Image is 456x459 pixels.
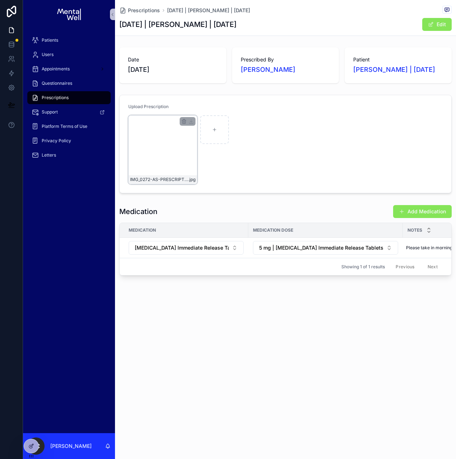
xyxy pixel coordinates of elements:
[42,124,87,129] span: Platform Terms of Use
[27,34,111,47] a: Patients
[119,19,236,29] h1: [DATE] | [PERSON_NAME] | [DATE]
[393,205,452,218] button: Add Medication
[188,177,195,182] span: .jpg
[135,244,229,251] span: [MEDICAL_DATA] Immediate Release Tablets
[27,62,111,75] a: Appointments
[167,7,250,14] a: [DATE] | [PERSON_NAME] | [DATE]
[27,134,111,147] a: Privacy Policy
[42,138,71,144] span: Privacy Policy
[341,264,385,270] span: Showing 1 of 1 results
[407,227,422,233] span: Notes
[128,104,169,109] span: Upload Prescription
[57,9,80,20] img: App logo
[42,109,58,115] span: Support
[241,65,295,75] a: [PERSON_NAME]
[42,66,70,72] span: Appointments
[353,56,443,63] span: Patient
[50,442,92,450] p: [PERSON_NAME]
[42,80,72,86] span: Questionnaires
[42,95,69,101] span: Prescriptions
[42,37,58,43] span: Patients
[353,65,435,75] a: [PERSON_NAME] | [DATE]
[119,7,160,14] a: Prescriptions
[27,91,111,104] a: Prescriptions
[253,227,293,233] span: Medication Dose
[27,120,111,133] a: Platform Terms of Use
[128,65,218,75] span: [DATE]
[42,52,54,57] span: Users
[27,149,111,162] a: Letters
[130,177,188,182] span: IMG_0272-AS-PRESCRIPTION-
[253,241,398,255] button: Select Button
[27,48,111,61] a: Users
[128,56,218,63] span: Date
[42,152,56,158] span: Letters
[241,56,331,63] span: Prescribed By
[119,207,157,217] h1: Medication
[129,241,244,255] button: Select Button
[129,227,156,233] span: Medication
[23,29,115,171] div: scrollable content
[422,18,452,31] button: Edit
[259,244,383,251] span: 5 mg | [MEDICAL_DATA] Immediate Release Tablets
[27,77,111,90] a: Questionnaires
[27,106,111,119] a: Support
[128,7,160,14] span: Prescriptions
